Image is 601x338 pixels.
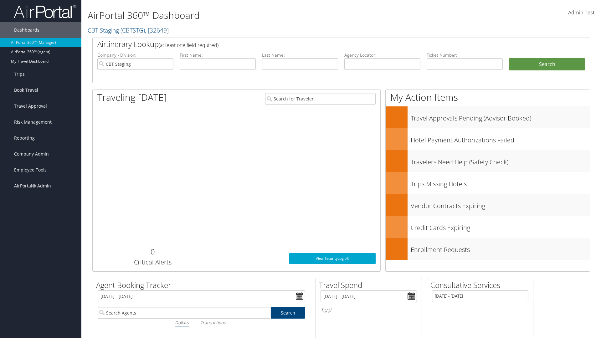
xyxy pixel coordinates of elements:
a: Travel Approvals Pending (Advisor Booked) [386,106,590,128]
span: ( CBTSTG ) [121,26,145,34]
label: Last Name: [262,52,338,58]
h3: Hotel Payment Authorizations Failed [411,133,590,145]
a: CBT Staging [88,26,169,34]
h1: Traveling [DATE] [97,91,167,104]
a: Credit Cards Expiring [386,216,590,238]
button: Search [509,58,585,71]
img: airportal-logo.png [14,4,76,19]
span: Reporting [14,130,35,146]
h3: Credit Cards Expiring [411,220,590,232]
label: Agency Locator: [344,52,420,58]
h3: Enrollment Requests [411,242,590,254]
span: Company Admin [14,146,49,162]
h3: Travelers Need Help (Safety Check) [411,155,590,166]
h6: Total [321,307,417,314]
h2: Travel Spend [319,280,422,290]
span: (at least one field required) [159,42,218,49]
input: Search for Traveler [265,93,376,105]
h3: Trips Missing Hotels [411,177,590,188]
h2: Agent Booking Tracker [96,280,310,290]
h1: My Action Items [386,91,590,104]
h2: Airtinerary Lookup [97,39,544,49]
h1: AirPortal 360™ Dashboard [88,9,426,22]
i: Transactions [200,320,225,325]
a: View SecurityLogic® [289,253,376,264]
h3: Vendor Contracts Expiring [411,198,590,210]
span: , [ 32649 ] [145,26,169,34]
a: Travelers Need Help (Safety Check) [386,150,590,172]
i: Dollars [175,320,189,325]
h2: Consultative Services [430,280,533,290]
a: Vendor Contracts Expiring [386,194,590,216]
span: Admin Test [568,9,595,16]
h3: Travel Approvals Pending (Advisor Booked) [411,111,590,123]
a: Search [271,307,306,319]
span: Risk Management [14,114,52,130]
h3: Critical Alerts [97,258,208,267]
span: Trips [14,66,25,82]
label: First Name: [180,52,256,58]
a: Enrollment Requests [386,238,590,260]
h2: 0 [97,246,208,257]
span: Book Travel [14,82,38,98]
label: Ticket Number: [427,52,503,58]
span: AirPortal® Admin [14,178,51,194]
a: Trips Missing Hotels [386,172,590,194]
input: Search Agents [98,307,270,319]
div: | [98,319,305,326]
label: Company - Division: [97,52,173,58]
a: Hotel Payment Authorizations Failed [386,128,590,150]
span: Dashboards [14,22,39,38]
span: Travel Approval [14,98,47,114]
span: Employee Tools [14,162,47,178]
a: Admin Test [568,3,595,23]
